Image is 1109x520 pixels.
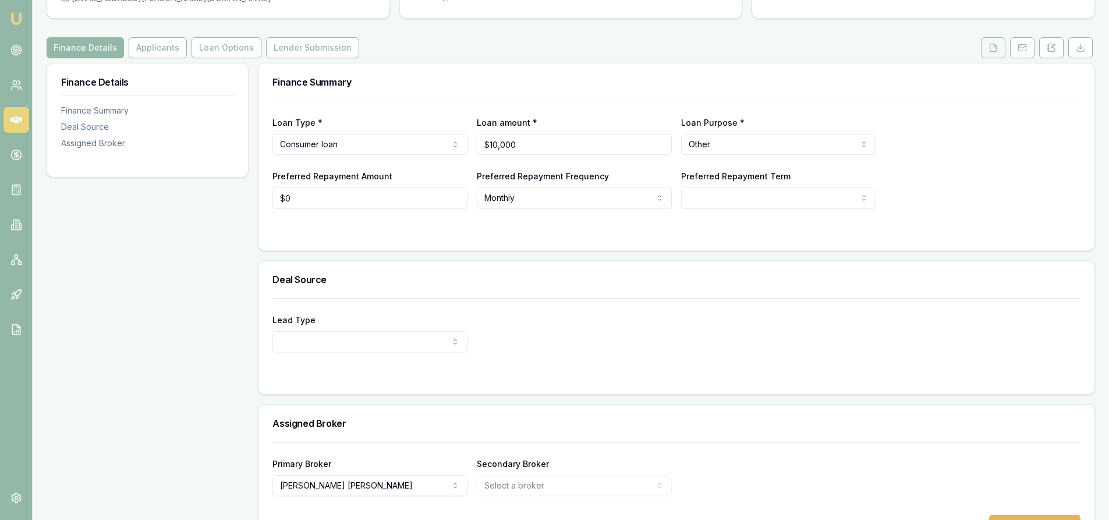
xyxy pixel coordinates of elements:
[272,275,1080,284] h3: Deal Source
[681,118,745,128] label: Loan Purpose *
[681,171,791,181] label: Preferred Repayment Term
[129,37,187,58] button: Applicants
[61,77,234,87] h3: Finance Details
[272,77,1080,87] h3: Finance Summary
[126,37,189,58] a: Applicants
[264,37,362,58] a: Lender Submission
[47,37,124,58] button: Finance Details
[272,118,323,128] label: Loan Type *
[61,137,234,149] div: Assigned Broker
[47,37,126,58] a: Finance Details
[272,419,1080,428] h3: Assigned Broker
[477,134,672,155] input: $
[272,315,316,325] label: Lead Type
[266,37,359,58] button: Lender Submission
[192,37,261,58] button: Loan Options
[477,171,609,181] label: Preferred Repayment Frequency
[477,118,537,128] label: Loan amount *
[272,459,331,469] label: Primary Broker
[477,459,549,469] label: Secondary Broker
[272,188,467,208] input: $
[272,171,392,181] label: Preferred Repayment Amount
[9,12,23,26] img: emu-icon-u.png
[189,37,264,58] a: Loan Options
[61,121,234,133] div: Deal Source
[61,105,234,116] div: Finance Summary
